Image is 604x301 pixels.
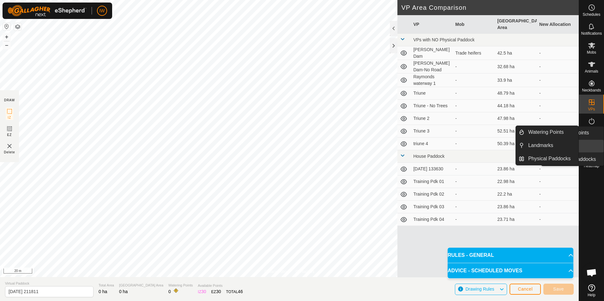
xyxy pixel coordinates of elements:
[581,32,602,35] span: Notifications
[587,50,596,54] span: Mobs
[201,289,206,294] span: 30
[238,289,243,294] span: 46
[411,201,453,213] td: Training Pdk 03
[411,213,453,226] td: Training Pdk 04
[8,5,87,16] img: Gallagher Logo
[543,284,574,295] button: Save
[528,128,564,136] span: Watering Points
[411,60,453,74] td: [PERSON_NAME] Dam-No Road
[516,139,578,152] li: Landmarks
[455,128,492,134] div: -
[168,289,171,294] span: 0
[411,175,453,188] td: Training Pdk 01
[6,142,13,150] img: VP
[537,201,579,213] td: -
[411,15,453,34] th: VP
[411,125,453,138] td: Triune 3
[3,33,10,41] button: +
[448,248,573,263] p-accordion-header: RULES - GENERAL
[455,63,492,70] div: -
[455,204,492,210] div: -
[4,150,15,155] span: Delete
[495,15,537,34] th: [GEOGRAPHIC_DATA] Area
[168,283,193,288] span: Watering Points
[495,74,537,87] td: 33.9 ha
[455,166,492,172] div: -
[448,263,573,278] p-accordion-header: ADVICE - SCHEDULED MOVES
[455,90,492,97] div: -
[537,188,579,201] td: -
[264,269,288,274] a: Privacy Policy
[411,46,453,60] td: [PERSON_NAME] Dam
[413,37,474,42] span: VPs with NO Physical Paddock
[516,126,578,139] li: Watering Points
[524,139,578,152] a: Landmarks
[537,74,579,87] td: -
[4,98,15,103] div: DRAW
[296,269,314,274] a: Contact Us
[524,126,578,139] a: Watering Points
[553,286,564,292] span: Save
[510,284,541,295] button: Cancel
[579,282,604,299] a: Help
[495,87,537,100] td: 48.79 ha
[537,213,579,226] td: -
[455,50,492,56] div: Trade heifers
[582,88,601,92] span: Neckbands
[583,13,600,16] span: Schedules
[516,152,578,165] li: Physical Paddocks
[537,163,579,175] td: -
[455,103,492,109] div: -
[524,152,578,165] a: Physical Paddocks
[411,138,453,150] td: triune 4
[495,201,537,213] td: 23.86 ha
[495,125,537,138] td: 52.51 ha
[453,15,495,34] th: Mob
[465,286,494,292] span: Drawing Rules
[495,100,537,112] td: 44.18 ha
[119,289,128,294] span: 0 ha
[537,87,579,100] td: -
[537,60,579,74] td: -
[99,8,105,14] span: IW
[198,288,206,295] div: IZ
[7,133,12,137] span: EZ
[495,188,537,201] td: 22.2 ha
[448,251,494,259] span: RULES - GENERAL
[495,213,537,226] td: 23.71 ha
[216,289,221,294] span: 30
[537,46,579,60] td: -
[537,175,579,188] td: -
[455,77,492,84] div: -
[495,163,537,175] td: 23.86 ha
[411,188,453,201] td: Training Pdk 02
[585,69,598,73] span: Animals
[411,163,453,175] td: [DATE] 133630
[8,115,11,120] span: IZ
[119,283,163,288] span: [GEOGRAPHIC_DATA] Area
[455,178,492,185] div: -
[226,288,243,295] div: TOTAL
[411,74,453,87] td: Raymonds waterway 1
[455,191,492,198] div: -
[411,87,453,100] td: Triune
[3,41,10,49] button: –
[198,283,243,288] span: Available Points
[3,23,10,30] button: Reset Map
[455,140,492,147] div: -
[495,60,537,74] td: 32.68 ha
[455,115,492,122] div: -
[211,288,221,295] div: EZ
[411,100,453,112] td: Triune - No Trees
[401,4,579,11] h2: VP Area Comparison
[99,283,114,288] span: Total Area
[528,155,571,162] span: Physical Paddocks
[537,15,579,34] th: New Allocation
[411,112,453,125] td: Triune 2
[537,100,579,112] td: -
[528,142,553,149] span: Landmarks
[537,112,579,125] td: -
[495,46,537,60] td: 42.5 ha
[537,125,579,138] td: -
[455,216,492,223] div: -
